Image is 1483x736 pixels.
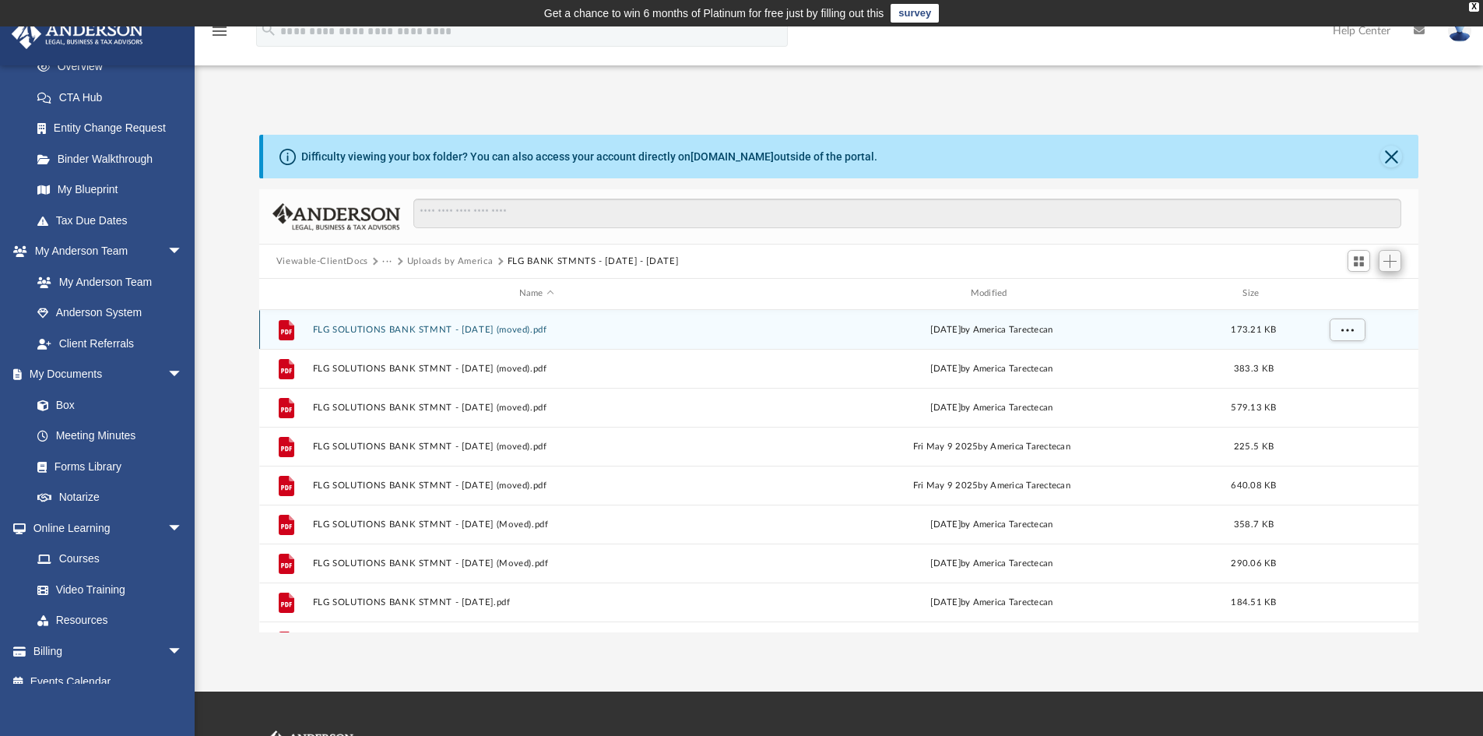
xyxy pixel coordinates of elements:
[259,310,1419,632] div: grid
[1329,318,1365,341] button: More options
[22,174,199,206] a: My Blueprint
[22,82,206,113] a: CTA Hub
[1231,597,1276,606] span: 184.51 KB
[260,21,277,38] i: search
[22,389,191,421] a: Box
[167,512,199,544] span: arrow_drop_down
[11,236,199,267] a: My Anderson Teamarrow_drop_down
[312,442,761,452] button: FLG SOLUTIONS BANK STMNT - [DATE] (moved).pdf
[22,421,199,452] a: Meeting Minutes
[167,636,199,667] span: arrow_drop_down
[1231,325,1276,333] span: 173.21 KB
[768,556,1216,570] div: [DATE] by America Tarectecan
[167,236,199,268] span: arrow_drop_down
[22,451,191,482] a: Forms Library
[22,298,199,329] a: Anderson System
[312,481,761,491] button: FLG SOLUTIONS BANK STMNT - [DATE] (moved).pdf
[1291,287,1400,301] div: id
[22,143,206,174] a: Binder Walkthrough
[768,361,1216,375] div: [DATE] by America Tarectecan
[22,482,199,513] a: Notarize
[508,255,678,269] button: FLG BANK STMNTS - [DATE] - [DATE]
[22,574,191,605] a: Video Training
[1379,250,1402,272] button: Add
[312,558,761,569] button: FLG SOLUTIONS BANK STMNT - [DATE] (Moved).pdf
[312,597,761,607] button: FLG SOLUTIONS BANK STMNT - [DATE].pdf
[22,544,199,575] a: Courses
[312,519,761,530] button: FLG SOLUTIONS BANK STMNT - [DATE] (Moved).pdf
[11,667,206,698] a: Events Calendar
[22,266,191,298] a: My Anderson Team
[1469,2,1479,12] div: close
[7,19,148,49] img: Anderson Advisors Platinum Portal
[1448,19,1471,42] img: User Pic
[1348,250,1371,272] button: Switch to Grid View
[768,595,1216,609] div: [DATE] by America Tarectecan
[11,512,199,544] a: Online Learningarrow_drop_down
[266,287,305,301] div: id
[544,4,884,23] div: Get a chance to win 6 months of Platinum for free just by filling out this
[11,636,206,667] a: Billingarrow_drop_down
[382,255,392,269] button: ···
[22,605,199,636] a: Resources
[312,325,761,335] button: FLG SOLUTIONS BANK STMNT - [DATE] (moved).pdf
[1222,287,1284,301] div: Size
[768,478,1216,492] div: Fri May 9 2025 by America Tarectecan
[22,113,206,144] a: Entity Change Request
[1234,442,1274,450] span: 225.5 KB
[11,359,199,390] a: My Documentsarrow_drop_down
[22,328,199,359] a: Client Referrals
[768,322,1216,336] div: [DATE] by America Tarectecan
[1380,146,1402,167] button: Close
[1231,403,1276,411] span: 579.13 KB
[768,517,1216,531] div: [DATE] by America Tarectecan
[210,30,229,40] a: menu
[768,400,1216,414] div: [DATE] by America Tarectecan
[891,4,939,23] a: survey
[1234,519,1274,528] span: 358.7 KB
[312,403,761,413] button: FLG SOLUTIONS BANK STMNT - [DATE] (moved).pdf
[276,255,368,269] button: Viewable-ClientDocs
[301,149,877,165] div: Difficulty viewing your box folder? You can also access your account directly on outside of the p...
[413,199,1401,228] input: Search files and folders
[167,359,199,391] span: arrow_drop_down
[1231,481,1276,489] span: 640.08 KB
[311,287,760,301] div: Name
[1231,558,1276,567] span: 290.06 KB
[767,287,1215,301] div: Modified
[210,22,229,40] i: menu
[1234,364,1274,372] span: 383.3 KB
[312,364,761,374] button: FLG SOLUTIONS BANK STMNT - [DATE] (moved).pdf
[768,439,1216,453] div: Fri May 9 2025 by America Tarectecan
[691,150,774,163] a: [DOMAIN_NAME]
[22,51,206,83] a: Overview
[22,205,206,236] a: Tax Due Dates
[407,255,494,269] button: Uploads by America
